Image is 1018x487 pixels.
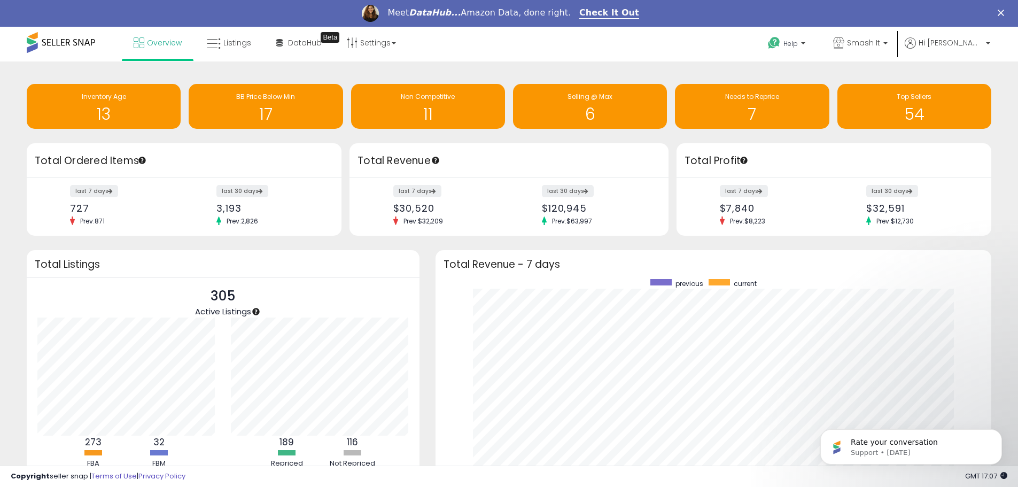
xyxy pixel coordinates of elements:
div: $30,520 [393,203,501,214]
div: Tooltip anchor [137,156,147,165]
b: 116 [347,436,358,449]
div: Close [998,10,1008,16]
div: $7,840 [720,203,826,214]
span: Prev: 2,826 [221,217,263,226]
h1: 17 [194,105,337,123]
label: last 30 days [866,185,918,197]
a: Top Sellers 54 [837,84,991,129]
a: Inventory Age 13 [27,84,181,129]
span: Overview [147,37,182,48]
span: BB Price Below Min [236,92,295,101]
div: 727 [70,203,176,214]
span: Prev: $12,730 [871,217,919,226]
label: last 7 days [393,185,441,197]
h3: Total Profit [685,153,983,168]
label: last 7 days [70,185,118,197]
img: Profile image for Georgie [362,5,379,22]
a: Check It Out [579,7,639,19]
div: Repriced [255,459,319,469]
a: Non Competitive 11 [351,84,505,129]
span: DataHub [288,37,322,48]
span: Hi [PERSON_NAME] [919,37,983,48]
div: FBA [61,459,126,469]
a: BB Price Below Min 17 [189,84,343,129]
h3: Total Revenue - 7 days [444,260,983,268]
span: previous [675,279,703,288]
div: seller snap | | [11,471,185,482]
span: Selling @ Max [568,92,612,101]
span: Prev: 871 [75,217,110,226]
span: Inventory Age [82,92,126,101]
a: Privacy Policy [138,471,185,481]
span: Prev: $8,223 [725,217,771,226]
div: Tooltip anchor [251,307,261,316]
a: Hi [PERSON_NAME] [905,37,990,61]
div: Tooltip anchor [321,32,339,43]
b: 32 [153,436,165,449]
div: 3,193 [216,203,323,214]
span: Listings [223,37,251,48]
div: FBM [127,459,191,469]
p: 305 [195,286,251,306]
div: Meet Amazon Data, done right. [387,7,571,18]
span: Help [783,39,798,48]
h3: Total Revenue [358,153,660,168]
a: Needs to Reprice 7 [675,84,829,129]
div: $32,591 [866,203,973,214]
a: DataHub [268,27,330,59]
a: Settings [339,27,404,59]
span: Prev: $63,997 [547,217,597,226]
span: Active Listings [195,306,251,317]
strong: Copyright [11,471,50,481]
div: Tooltip anchor [739,156,749,165]
i: Get Help [767,36,781,50]
div: Not Repriced [321,459,385,469]
div: Tooltip anchor [431,156,440,165]
a: Listings [199,27,259,59]
span: Needs to Reprice [725,92,779,101]
h3: Total Listings [35,260,411,268]
a: Overview [126,27,190,59]
div: $120,945 [542,203,650,214]
a: Help [759,28,816,61]
span: current [734,279,757,288]
h1: 6 [518,105,662,123]
span: Prev: $32,209 [398,217,448,226]
label: last 30 days [216,185,268,197]
span: Non Competitive [401,92,455,101]
h1: 54 [843,105,986,123]
span: Top Sellers [897,92,931,101]
h1: 11 [356,105,500,123]
iframe: Intercom notifications message [804,407,1018,482]
label: last 30 days [542,185,594,197]
a: Smash It [825,27,896,61]
h1: 7 [680,105,823,123]
span: Smash It [847,37,880,48]
label: last 7 days [720,185,768,197]
h3: Total Ordered Items [35,153,333,168]
a: Terms of Use [91,471,137,481]
i: DataHub... [409,7,461,18]
b: 189 [279,436,294,449]
h1: 13 [32,105,175,123]
a: Selling @ Max 6 [513,84,667,129]
b: 273 [85,436,102,449]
